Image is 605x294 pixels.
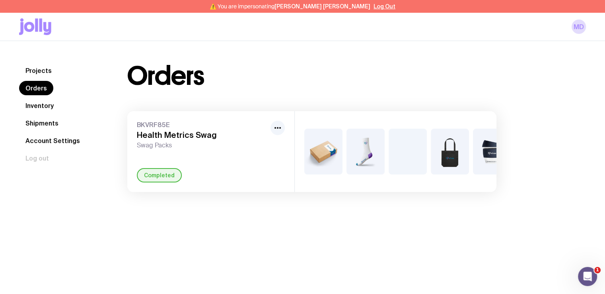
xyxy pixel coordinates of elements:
span: ⚠️ You are impersonating [210,3,370,10]
a: Orders [19,81,53,95]
span: 1 [594,267,601,273]
h1: Orders [127,63,204,89]
a: Shipments [19,116,65,130]
div: Completed [137,168,182,182]
a: Projects [19,63,58,78]
a: Account Settings [19,133,86,148]
button: Log out [19,151,55,165]
h3: Health Metrics Swag [137,130,267,140]
a: MD [572,20,586,34]
span: Swag Packs [137,141,267,149]
button: Log Out [374,3,395,10]
span: [PERSON_NAME]​​​​ [PERSON_NAME] [274,3,370,10]
a: Inventory [19,98,60,113]
iframe: Intercom live chat [578,267,597,286]
span: BKVRF85E [137,121,267,129]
